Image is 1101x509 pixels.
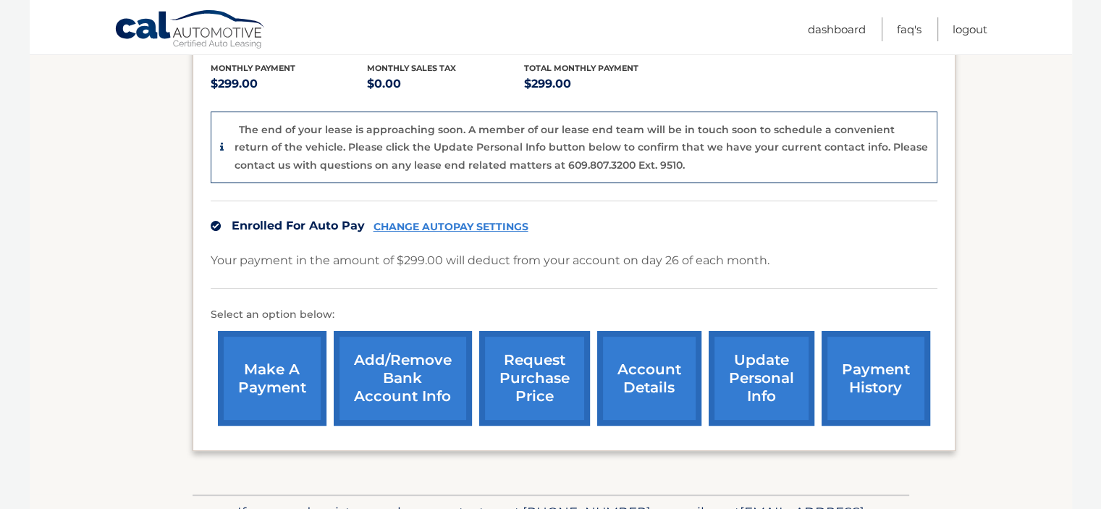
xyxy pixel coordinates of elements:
a: Dashboard [808,17,866,41]
span: Monthly sales Tax [367,63,456,73]
a: update personal info [709,331,814,426]
p: $0.00 [367,74,524,94]
a: payment history [822,331,930,426]
a: Cal Automotive [114,9,266,51]
a: CHANGE AUTOPAY SETTINGS [374,221,528,233]
p: Select an option below: [211,306,937,324]
a: request purchase price [479,331,590,426]
a: Add/Remove bank account info [334,331,472,426]
p: $299.00 [211,74,368,94]
span: Enrolled For Auto Pay [232,219,365,232]
span: Monthly Payment [211,63,295,73]
p: $299.00 [524,74,681,94]
a: FAQ's [897,17,921,41]
img: check.svg [211,221,221,231]
a: Logout [953,17,987,41]
a: account details [597,331,701,426]
a: make a payment [218,331,326,426]
span: Total Monthly Payment [524,63,638,73]
p: The end of your lease is approaching soon. A member of our lease end team will be in touch soon t... [235,123,928,172]
p: Your payment in the amount of $299.00 will deduct from your account on day 26 of each month. [211,251,769,271]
